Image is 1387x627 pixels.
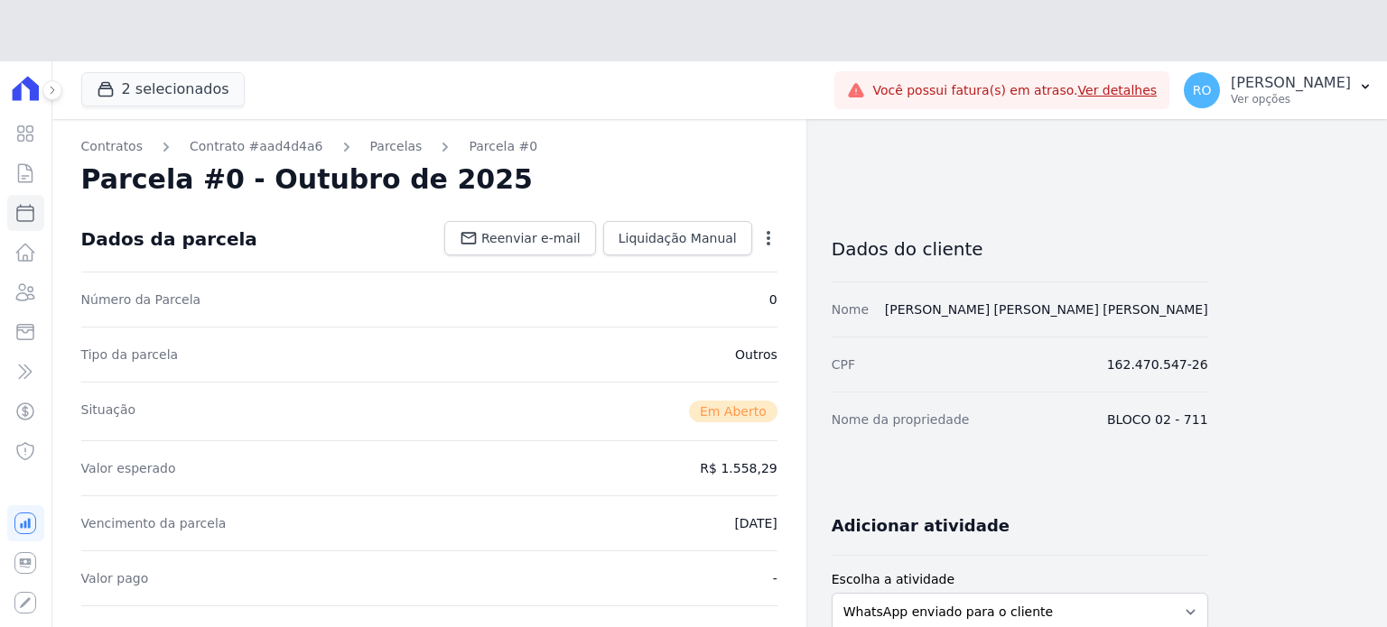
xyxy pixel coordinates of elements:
[18,566,61,609] iframe: Intercom live chat
[81,401,136,422] dt: Situação
[1231,92,1351,106] p: Ver opções
[832,300,869,318] dt: Nome
[832,238,1208,260] h3: Dados do cliente
[734,514,777,532] dd: [DATE]
[832,570,1208,589] label: Escolha a atividade
[700,459,777,477] dd: R$ 1.558,29
[1231,74,1351,92] p: [PERSON_NAME]
[603,221,752,255] a: Liquidação Manual
[81,228,257,250] div: Dados da parcela
[619,229,737,247] span: Liquidação Manual
[1169,65,1387,115] button: RO [PERSON_NAME] Ver opções
[81,346,179,364] dt: Tipo da parcela
[773,569,777,587] dd: -
[81,569,149,587] dt: Valor pago
[81,137,143,156] a: Contratos
[469,137,537,156] a: Parcela #0
[1107,355,1208,373] dd: 162.470.547-26
[1078,83,1158,97] a: Ver detalhes
[81,137,777,156] nav: Breadcrumb
[81,72,245,106] button: 2 selecionados
[370,137,423,156] a: Parcelas
[689,401,777,422] span: Em Aberto
[81,514,227,532] dt: Vencimento da parcela
[885,302,1208,317] a: [PERSON_NAME] [PERSON_NAME] [PERSON_NAME]
[81,459,176,477] dt: Valor esperado
[832,355,855,373] dt: CPF
[481,229,581,247] span: Reenviar e-mail
[81,163,533,196] h2: Parcela #0 - Outubro de 2025
[832,515,1010,537] h3: Adicionar atividade
[81,290,201,309] dt: Número da Parcela
[190,137,323,156] a: Contrato #aad4d4a6
[872,81,1157,100] span: Você possui fatura(s) em atraso.
[769,290,777,309] dd: 0
[1193,84,1212,97] span: RO
[735,346,777,364] dd: Outros
[444,221,596,255] a: Reenviar e-mail
[832,410,970,429] dt: Nome da propriedade
[1107,410,1208,429] dd: BLOCO 02 - 711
